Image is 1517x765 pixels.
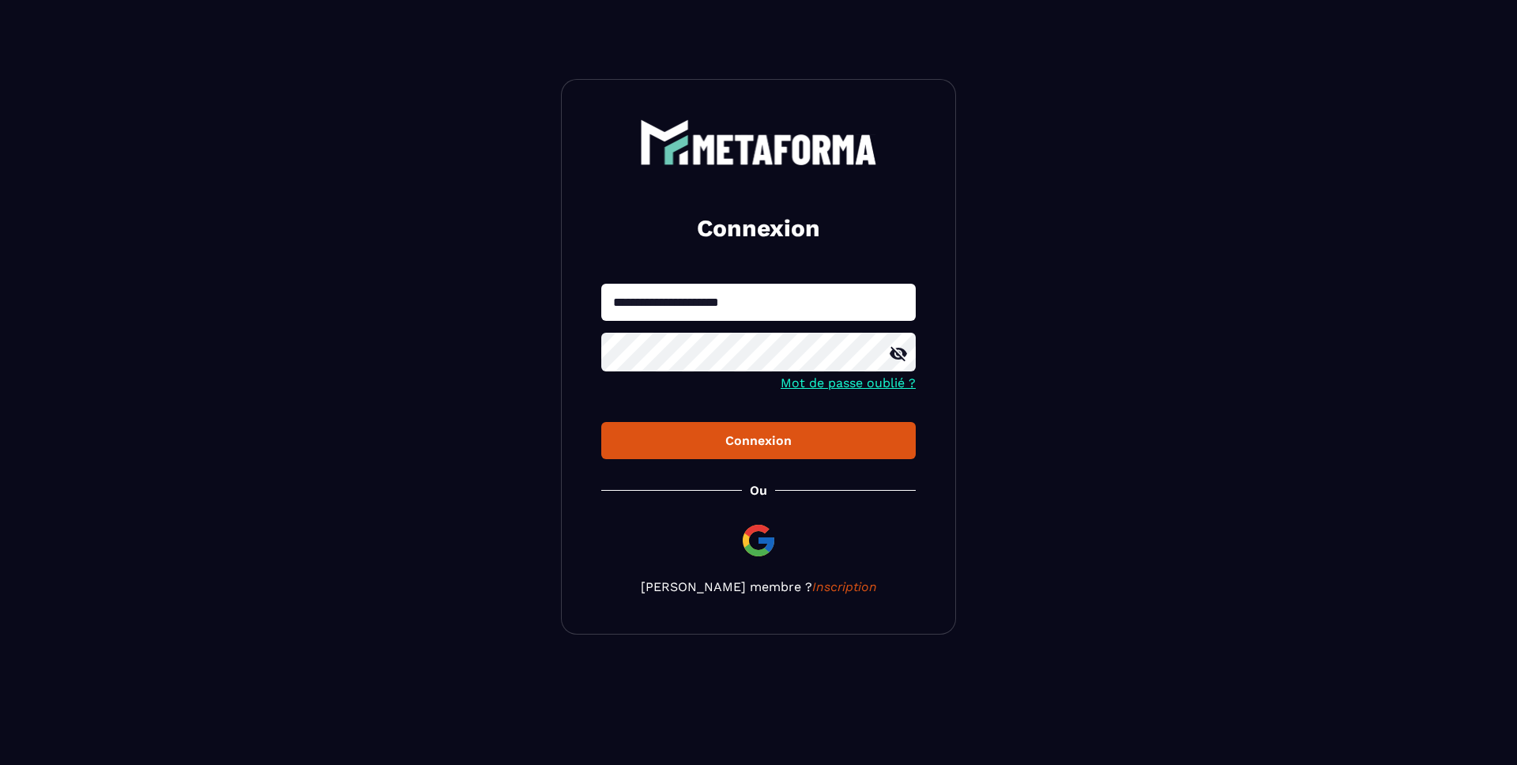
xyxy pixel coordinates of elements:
img: google [740,522,777,560]
a: Inscription [812,579,877,594]
p: Ou [750,483,767,498]
a: Mot de passe oublié ? [781,375,916,390]
img: logo [640,119,877,165]
a: logo [601,119,916,165]
button: Connexion [601,422,916,459]
h2: Connexion [620,213,897,244]
div: Connexion [614,433,903,448]
p: [PERSON_NAME] membre ? [601,579,916,594]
